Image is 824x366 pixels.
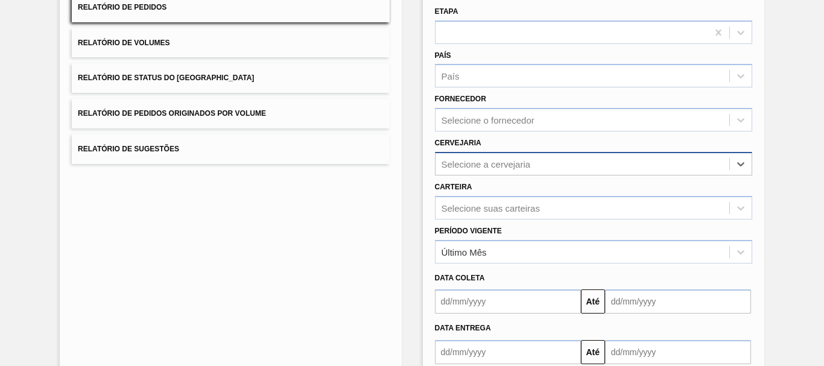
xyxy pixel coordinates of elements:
[435,274,485,282] span: Data coleta
[442,247,487,257] div: Último Mês
[78,145,179,153] span: Relatório de Sugestões
[581,289,605,314] button: Até
[435,7,458,16] label: Etapa
[78,74,254,82] span: Relatório de Status do [GEOGRAPHIC_DATA]
[435,95,486,103] label: Fornecedor
[435,51,451,60] label: País
[605,340,751,364] input: dd/mm/yyyy
[435,139,481,147] label: Cervejaria
[72,28,389,58] button: Relatório de Volumes
[72,99,389,128] button: Relatório de Pedidos Originados por Volume
[442,115,534,125] div: Selecione o fornecedor
[435,324,491,332] span: Data entrega
[78,39,170,47] span: Relatório de Volumes
[72,134,389,164] button: Relatório de Sugestões
[435,183,472,191] label: Carteira
[435,289,581,314] input: dd/mm/yyyy
[442,159,531,169] div: Selecione a cervejaria
[72,63,389,93] button: Relatório de Status do [GEOGRAPHIC_DATA]
[435,227,502,235] label: Período Vigente
[78,3,166,11] span: Relatório de Pedidos
[442,71,460,81] div: País
[435,340,581,364] input: dd/mm/yyyy
[605,289,751,314] input: dd/mm/yyyy
[581,340,605,364] button: Até
[78,109,266,118] span: Relatório de Pedidos Originados por Volume
[442,203,540,213] div: Selecione suas carteiras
